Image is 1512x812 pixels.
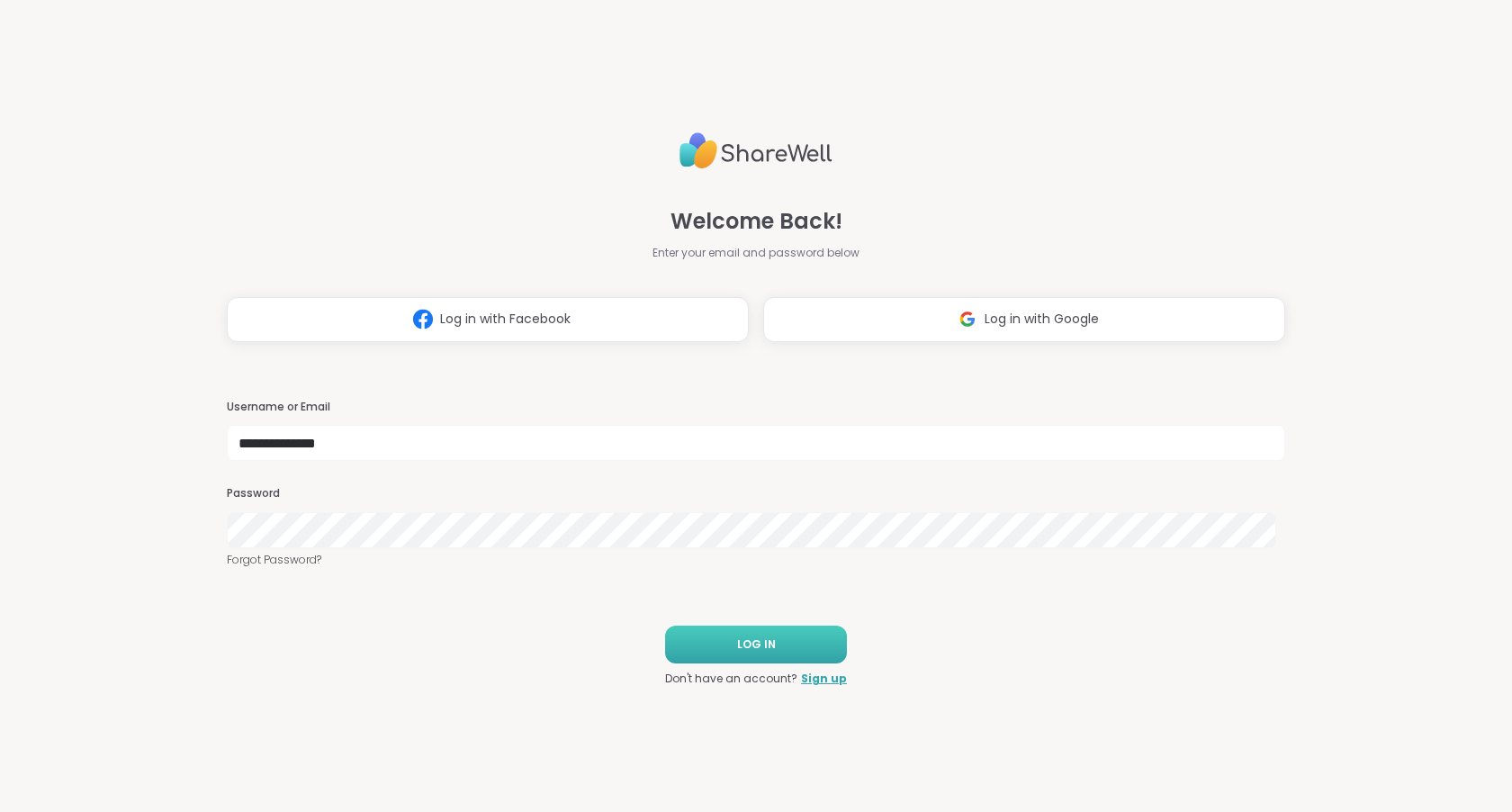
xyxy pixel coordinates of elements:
[665,626,847,663] button: LOG IN
[679,125,832,176] img: ShareWell Logo
[227,552,1285,568] a: Forgot Password?
[737,636,776,653] span: LOG IN
[406,302,440,336] img: ShareWell Logomark
[985,310,1099,329] span: Log in with Google
[227,400,1285,415] h3: Username or Email
[763,297,1285,342] button: Log in with Google
[440,310,571,329] span: Log in with Facebook
[670,205,842,238] span: Welcome Back!
[950,302,985,336] img: ShareWell Logomark
[652,245,859,261] span: Enter your email and password below
[227,486,1285,501] h3: Password
[227,297,749,342] button: Log in with Facebook
[801,671,847,687] a: Sign up
[665,671,797,687] span: Don't have an account?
